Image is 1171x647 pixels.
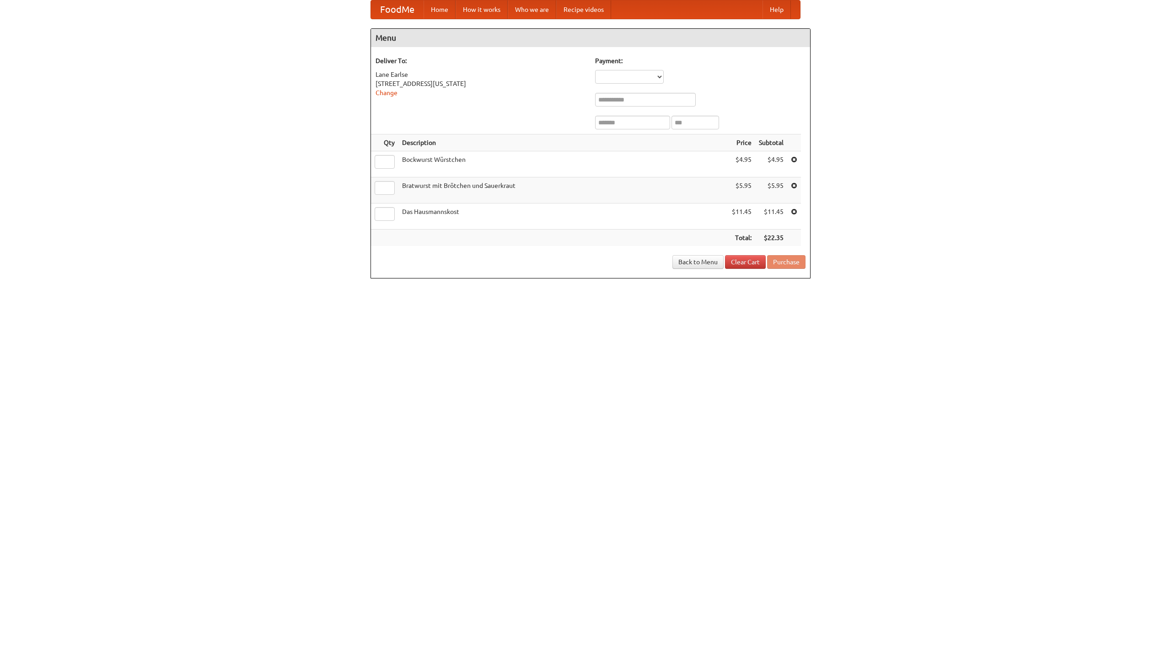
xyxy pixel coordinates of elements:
[725,255,766,269] a: Clear Cart
[508,0,556,19] a: Who we are
[755,203,787,230] td: $11.45
[371,0,424,19] a: FoodMe
[376,79,586,88] div: [STREET_ADDRESS][US_STATE]
[398,134,728,151] th: Description
[398,177,728,203] td: Bratwurst mit Brötchen und Sauerkraut
[728,134,755,151] th: Price
[755,177,787,203] td: $5.95
[398,203,728,230] td: Das Hausmannskost
[728,151,755,177] td: $4.95
[728,230,755,246] th: Total:
[456,0,508,19] a: How it works
[755,230,787,246] th: $22.35
[728,203,755,230] td: $11.45
[755,134,787,151] th: Subtotal
[424,0,456,19] a: Home
[371,134,398,151] th: Qty
[398,151,728,177] td: Bockwurst Würstchen
[371,29,810,47] h4: Menu
[376,56,586,65] h5: Deliver To:
[728,177,755,203] td: $5.95
[595,56,806,65] h5: Payment:
[556,0,611,19] a: Recipe videos
[755,151,787,177] td: $4.95
[376,89,397,96] a: Change
[672,255,724,269] a: Back to Menu
[763,0,791,19] a: Help
[767,255,806,269] button: Purchase
[376,70,586,79] div: Lane Earlse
